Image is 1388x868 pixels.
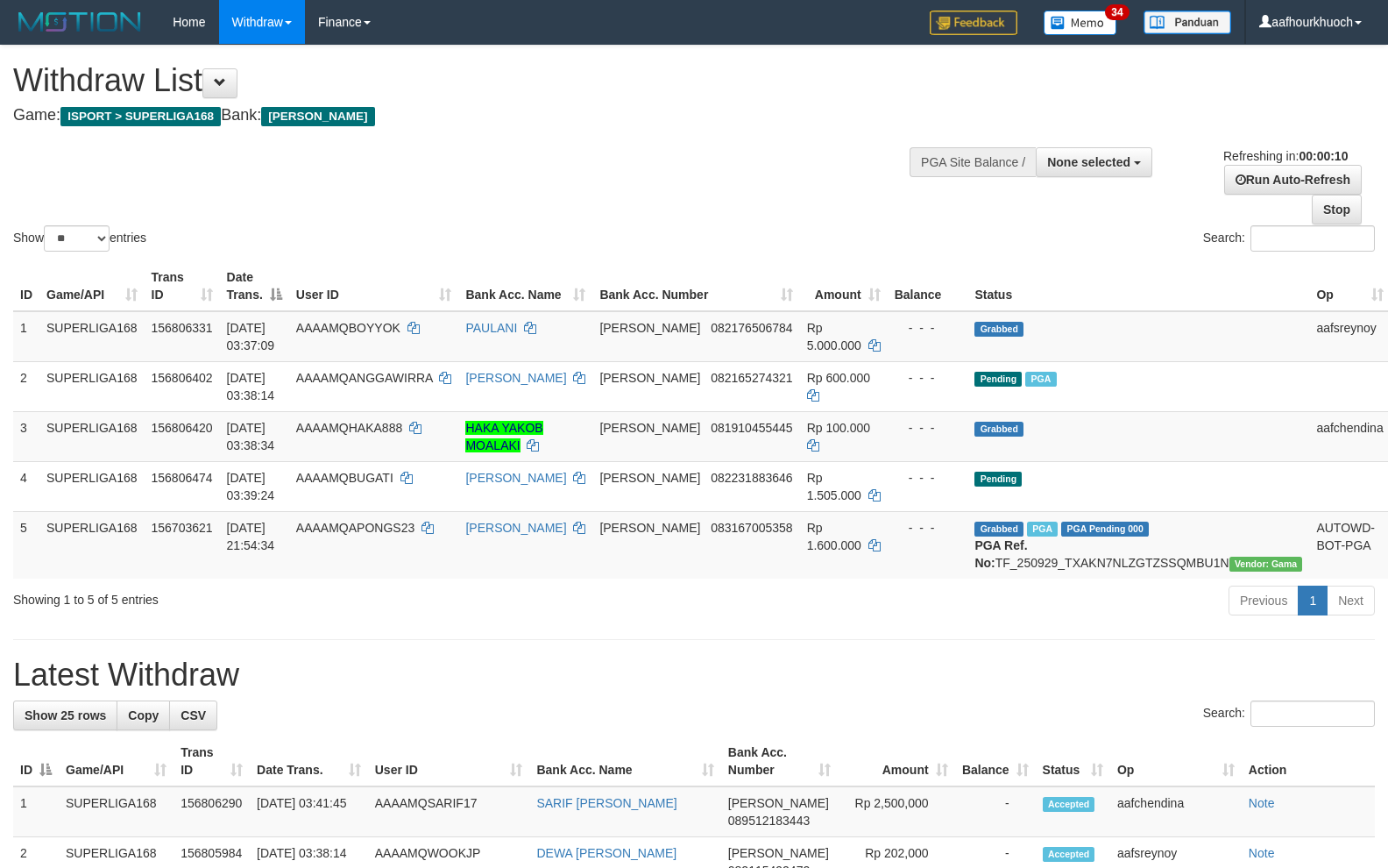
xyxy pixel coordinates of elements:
span: Accepted [1043,797,1095,812]
span: [PERSON_NAME] [728,796,829,810]
a: Copy [117,701,170,730]
span: 156806420 [152,421,213,435]
a: 1 [1298,586,1328,615]
th: User ID: activate to sort column ascending [368,736,530,786]
td: [DATE] 03:41:45 [250,786,368,837]
a: Run Auto-Refresh [1224,165,1362,195]
td: SUPERLIGA168 [39,311,145,362]
a: DEWA [PERSON_NAME] [536,846,676,860]
span: Grabbed [974,322,1023,337]
th: Balance: activate to sort column ascending [955,736,1036,786]
span: [DATE] 03:38:14 [227,371,275,402]
span: Copy 089512183443 to clipboard [728,814,810,828]
span: [DATE] 21:54:34 [227,521,275,552]
th: Amount: activate to sort column ascending [800,261,888,311]
span: AAAAMQHAKA888 [296,421,402,435]
span: ISPORT > SUPERLIGA168 [60,107,221,126]
th: Game/API: activate to sort column ascending [59,736,173,786]
span: Copy 083167005358 to clipboard [711,521,792,535]
img: Button%20Memo.svg [1044,11,1117,35]
th: ID: activate to sort column descending [13,736,59,786]
div: Showing 1 to 5 of 5 entries [13,584,565,608]
div: - - - [895,319,961,337]
div: - - - [895,519,961,537]
td: - [955,786,1036,837]
td: 1 [13,311,39,362]
th: Op: activate to sort column ascending [1110,736,1242,786]
span: Copy 082176506784 to clipboard [711,321,792,335]
td: SUPERLIGA168 [39,511,145,579]
span: Marked by aafchhiseyha [1027,522,1058,537]
td: Rp 2,500,000 [838,786,955,837]
b: PGA Ref. No: [974,538,1027,570]
th: User ID: activate to sort column ascending [289,261,459,311]
h1: Withdraw List [13,63,908,98]
input: Search: [1250,701,1375,727]
td: 5 [13,511,39,579]
td: SUPERLIGA168 [39,461,145,511]
span: 156806331 [152,321,213,335]
strong: 00:00:10 [1299,149,1348,163]
td: 2 [13,361,39,411]
span: [PERSON_NAME] [599,371,700,385]
button: None selected [1036,147,1152,177]
th: Action [1242,736,1375,786]
div: - - - [895,369,961,387]
div: - - - [895,469,961,487]
span: Refreshing in: [1223,149,1348,163]
span: CSV [181,708,206,722]
a: Previous [1229,586,1299,615]
span: AAAAMQANGGAWIRRA [296,371,433,385]
span: Marked by aafandaneth [1025,372,1056,387]
span: [PERSON_NAME] [728,846,829,860]
span: Pending [974,372,1022,387]
a: SARIF [PERSON_NAME] [536,796,676,810]
span: Rp 5.000.000 [807,321,861,352]
span: Show 25 rows [25,708,106,722]
h4: Game: Bank: [13,107,908,125]
span: Grabbed [974,522,1023,537]
span: AAAAMQAPONGS23 [296,521,414,535]
th: Game/API: activate to sort column ascending [39,261,145,311]
th: Date Trans.: activate to sort column ascending [250,736,368,786]
a: Show 25 rows [13,701,117,730]
span: Rp 1.600.000 [807,521,861,552]
span: Copy 081910455445 to clipboard [711,421,792,435]
span: Accepted [1043,847,1095,862]
span: [PERSON_NAME] [599,321,700,335]
td: AAAAMQSARIF17 [368,786,530,837]
span: 156806474 [152,471,213,485]
span: [PERSON_NAME] [599,471,700,485]
div: - - - [895,419,961,437]
a: Next [1327,586,1375,615]
span: [PERSON_NAME] [261,107,374,126]
span: None selected [1047,155,1130,169]
td: aafchendina [1110,786,1242,837]
span: Copy 082231883646 to clipboard [711,471,792,485]
a: Stop [1312,195,1362,224]
a: [PERSON_NAME] [465,471,566,485]
td: 3 [13,411,39,461]
a: Note [1249,846,1275,860]
td: 156806290 [173,786,250,837]
th: Bank Acc. Number: activate to sort column ascending [721,736,838,786]
span: Copy [128,708,159,722]
span: [PERSON_NAME] [599,421,700,435]
img: panduan.png [1144,11,1231,34]
span: AAAAMQBOYYOK [296,321,400,335]
td: SUPERLIGA168 [39,411,145,461]
span: 156806402 [152,371,213,385]
th: Bank Acc. Number: activate to sort column ascending [592,261,799,311]
a: PAULANI [465,321,517,335]
td: SUPERLIGA168 [59,786,173,837]
th: Trans ID: activate to sort column ascending [145,261,220,311]
span: Copy 082165274321 to clipboard [711,371,792,385]
span: [DATE] 03:39:24 [227,471,275,502]
span: Rp 600.000 [807,371,870,385]
th: ID [13,261,39,311]
th: Balance [888,261,968,311]
label: Search: [1203,225,1375,252]
th: Status [967,261,1309,311]
a: CSV [169,701,217,730]
input: Search: [1250,225,1375,252]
